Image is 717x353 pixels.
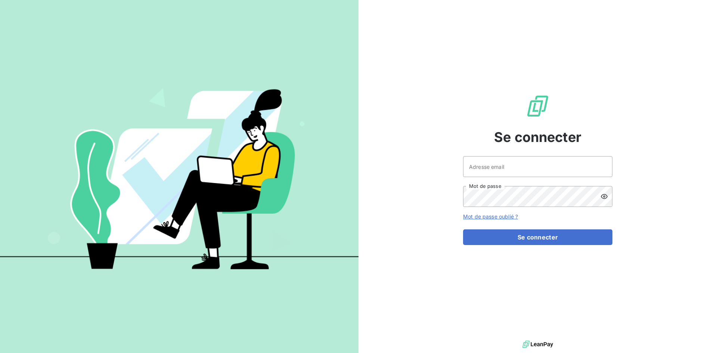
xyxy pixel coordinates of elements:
[463,213,518,220] a: Mot de passe oublié ?
[463,156,612,177] input: placeholder
[494,127,581,147] span: Se connecter
[526,94,550,118] img: Logo LeanPay
[463,229,612,245] button: Se connecter
[522,339,553,350] img: logo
